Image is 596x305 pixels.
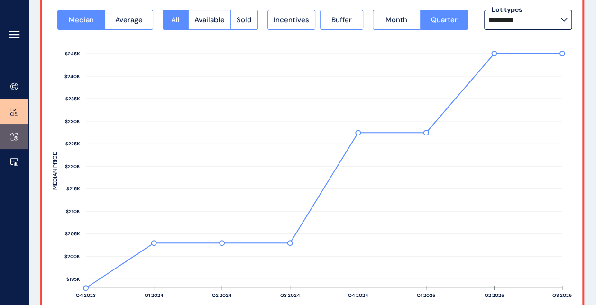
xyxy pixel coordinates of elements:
span: Buffer [331,15,352,25]
button: Incentives [267,10,315,30]
button: Quarter [420,10,468,30]
button: Buffer [320,10,363,30]
text: $220K [65,163,80,170]
text: Q1 2024 [145,292,164,298]
button: Available [188,10,230,30]
span: All [171,15,180,25]
text: Q2 2024 [212,292,232,298]
text: Q1 2025 [417,292,435,298]
label: Lot types [490,5,524,15]
text: $240K [64,73,80,80]
span: Sold [237,15,252,25]
span: Available [194,15,225,25]
text: MEDIAN PRICE [51,152,59,190]
text: Q3 2025 [552,292,572,298]
text: $205K [65,231,80,237]
text: $245K [65,51,80,57]
text: Q4 2023 [76,292,96,298]
button: All [163,10,189,30]
button: Month [373,10,420,30]
span: Median [69,15,94,25]
span: Quarter [431,15,457,25]
text: Q4 2024 [348,292,368,298]
span: Incentives [274,15,309,25]
button: Median [57,10,105,30]
span: Month [385,15,407,25]
text: $235K [65,96,80,102]
text: $195K [66,276,80,282]
text: Q3 2024 [280,292,300,298]
text: $225K [65,141,80,147]
button: Sold [230,10,258,30]
text: Q2 2025 [485,292,504,298]
text: $210K [66,208,80,215]
text: $230K [65,118,80,125]
span: Average [115,15,143,25]
text: $215K [66,186,80,192]
button: Average [105,10,153,30]
text: $200K [64,253,80,260]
